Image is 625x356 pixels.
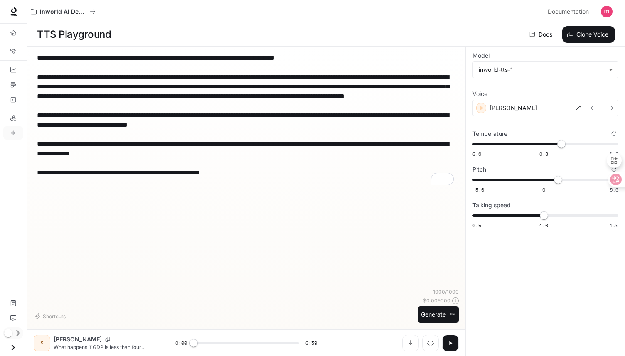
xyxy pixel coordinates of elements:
span: 1.5 [610,222,618,229]
button: Download audio [402,335,419,351]
a: LLM Playground [3,111,23,125]
a: Traces [3,78,23,91]
button: User avatar [598,3,615,20]
a: Docs [528,26,556,43]
textarea: To enrich screen reader interactions, please activate Accessibility in Grammarly extension settings [37,53,455,187]
span: 0.5 [472,222,481,229]
p: Voice [472,91,487,97]
p: Temperature [472,131,507,137]
span: 0 [542,186,545,193]
button: All workspaces [27,3,99,20]
span: 0.8 [539,150,548,157]
button: Copy Voice ID [102,337,113,342]
button: Clone Voice [562,26,615,43]
span: 1.0 [539,222,548,229]
a: Overview [3,26,23,39]
button: Generate⌘⏎ [418,306,459,323]
p: ⌘⏎ [449,312,455,317]
span: 0:00 [175,339,187,347]
a: Dashboards [3,63,23,76]
a: TTS Playground [3,126,23,140]
img: User avatar [601,6,613,17]
p: $ 0.005000 [423,297,450,304]
button: Reset to default [609,129,618,138]
p: [PERSON_NAME] [54,335,102,344]
a: Documentation [544,3,595,20]
div: S [35,336,49,350]
h1: TTS Playground [37,26,111,43]
p: Talking speed [472,202,511,208]
a: Feedback [3,312,23,325]
a: Logs [3,93,23,106]
span: 0:39 [305,339,317,347]
p: Inworld AI Demos [40,8,86,15]
div: inworld-tts-1 [479,66,605,74]
p: Pitch [472,167,486,172]
p: [PERSON_NAME] [490,104,537,112]
button: Open drawer [4,339,22,356]
div: inworld-tts-1 [473,62,618,78]
span: Dark mode toggle [4,328,12,337]
span: Documentation [548,7,589,17]
a: Documentation [3,297,23,310]
span: -5.0 [472,186,484,193]
button: Inspect [422,335,439,351]
p: What happens if GDP is less than four hundred seventy billion? Say we’re at four hundred ten bill... [54,344,155,351]
p: 1000 / 1000 [433,288,459,295]
a: Graph Registry [3,44,23,58]
p: Model [472,53,490,59]
button: Shortcuts [34,309,69,323]
span: 0.6 [472,150,481,157]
